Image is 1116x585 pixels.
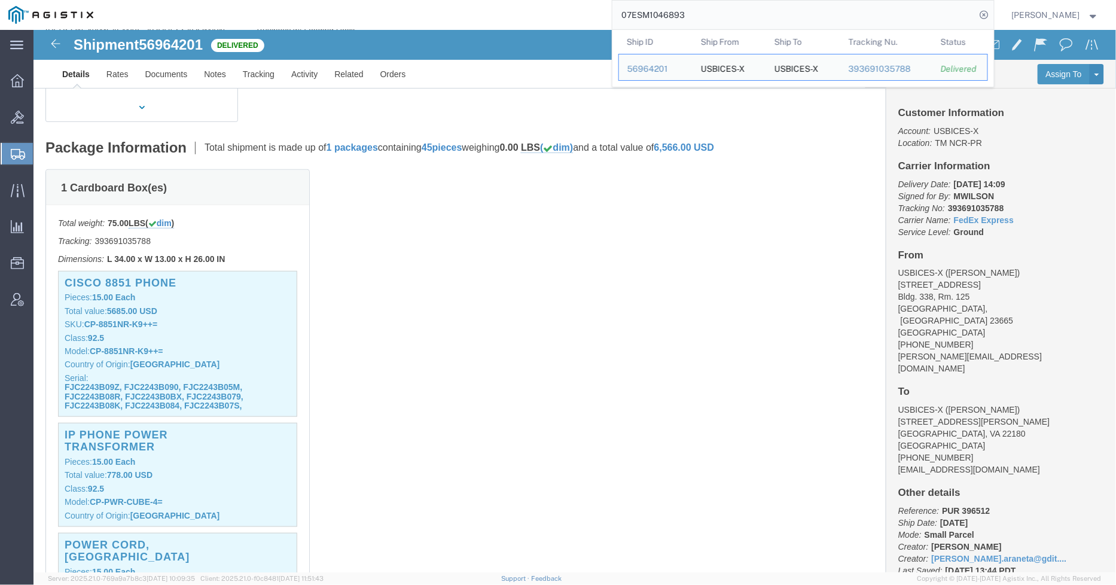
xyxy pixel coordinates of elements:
a: Feedback [531,575,562,582]
span: Client: 2025.21.0-f0c8481 [200,575,324,582]
span: Andrew Wacyra [1012,8,1080,22]
div: 393691035788 [848,63,924,75]
span: [DATE] 11:51:43 [279,575,324,582]
div: 56964201 [627,63,684,75]
th: Ship To [766,30,840,54]
button: [PERSON_NAME] [1011,8,1100,22]
th: Ship ID [618,30,693,54]
div: USBICES-X [700,54,745,80]
div: USBICES-X [775,54,819,80]
iframe: FS Legacy Container [33,30,1116,572]
span: Copyright © [DATE]-[DATE] Agistix Inc., All Rights Reserved [917,574,1102,584]
img: logo [8,6,93,24]
input: Search for shipment number, reference number [612,1,976,29]
a: Support [501,575,531,582]
div: Delivered [941,63,979,75]
span: [DATE] 10:09:35 [147,575,195,582]
th: Status [932,30,988,54]
th: Tracking Nu. [840,30,932,54]
table: Search Results [618,30,994,87]
th: Ship From [692,30,766,54]
span: Server: 2025.21.0-769a9a7b8c3 [48,575,195,582]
